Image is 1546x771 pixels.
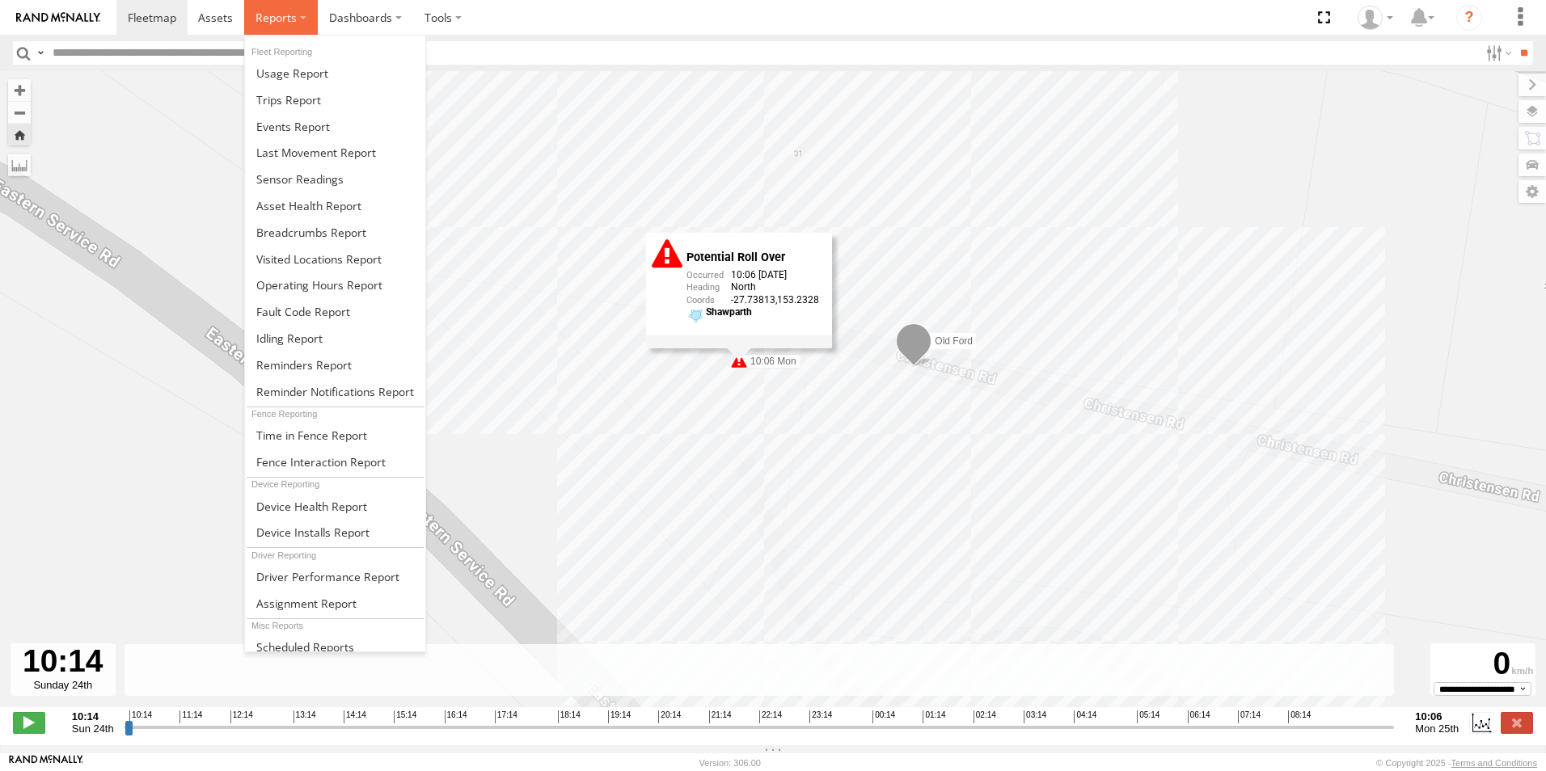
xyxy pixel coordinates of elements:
[245,493,425,520] a: Device Health Report
[935,335,973,347] span: Old Ford
[686,251,819,264] div: Potential Roll Over
[8,154,31,176] label: Measure
[731,281,756,293] span: North
[180,710,202,723] span: 11:14
[709,710,732,723] span: 21:14
[558,710,581,723] span: 18:14
[129,710,152,723] span: 10:14
[245,422,425,449] a: Time in Fences Report
[13,712,45,733] label: Play/Stop
[245,590,425,617] a: Assignment Report
[1137,710,1159,723] span: 05:14
[777,293,819,305] span: 153.2328
[8,79,31,101] button: Zoom in
[294,710,316,723] span: 13:14
[34,41,47,65] label: Search Query
[608,710,631,723] span: 19:14
[1376,758,1537,768] div: © Copyright 2025 -
[16,12,100,23] img: rand-logo.svg
[245,352,425,378] a: Reminders Report
[8,124,31,145] button: Zoom Home
[1074,710,1096,723] span: 04:14
[245,192,425,219] a: Asset Health Report
[245,634,425,660] a: Scheduled Reports
[731,293,777,305] span: -27.73813
[9,755,83,771] a: Visit our Website
[8,101,31,124] button: Zoom out
[1024,710,1046,723] span: 03:14
[245,563,425,590] a: Driver Performance Report
[759,710,782,723] span: 22:14
[1288,710,1311,723] span: 08:14
[1501,712,1533,733] label: Close
[245,113,425,140] a: Full Events Report
[495,710,517,723] span: 17:14
[245,166,425,192] a: Sensor Readings
[245,449,425,475] a: Fence Interaction Report
[72,723,114,735] span: Sun 24th Aug 2025
[706,307,819,318] div: Shawparth
[686,270,819,282] div: 10:06 [DATE]
[245,272,425,298] a: Asset Operating Hours Report
[245,139,425,166] a: Last Movement Report
[1451,758,1537,768] a: Terms and Conditions
[245,378,425,405] a: Service Reminder Notifications Report
[230,710,253,723] span: 12:14
[245,298,425,325] a: Fault Code Report
[245,519,425,546] a: Device Installs Report
[445,710,467,723] span: 16:14
[245,325,425,352] a: Idling Report
[1456,5,1482,31] i: ?
[1480,41,1514,65] label: Search Filter Options
[245,219,425,246] a: Breadcrumbs Report
[1352,6,1399,30] div: Darren Ward
[923,710,945,723] span: 01:14
[658,710,681,723] span: 20:14
[1188,710,1210,723] span: 06:14
[1433,646,1533,682] div: 0
[809,710,832,723] span: 23:14
[245,60,425,86] a: Usage Report
[245,86,425,113] a: Trips Report
[974,710,996,723] span: 02:14
[1415,723,1459,735] span: Mon 25th Aug 2025
[699,758,761,768] div: Version: 306.00
[1519,180,1546,203] label: Map Settings
[394,710,416,723] span: 15:14
[1238,710,1261,723] span: 07:14
[245,246,425,272] a: Visited Locations Report
[1415,710,1459,723] strong: 10:06
[344,710,366,723] span: 14:14
[739,354,801,369] label: 10:06 Mon
[872,710,895,723] span: 00:14
[72,710,114,723] strong: 10:14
